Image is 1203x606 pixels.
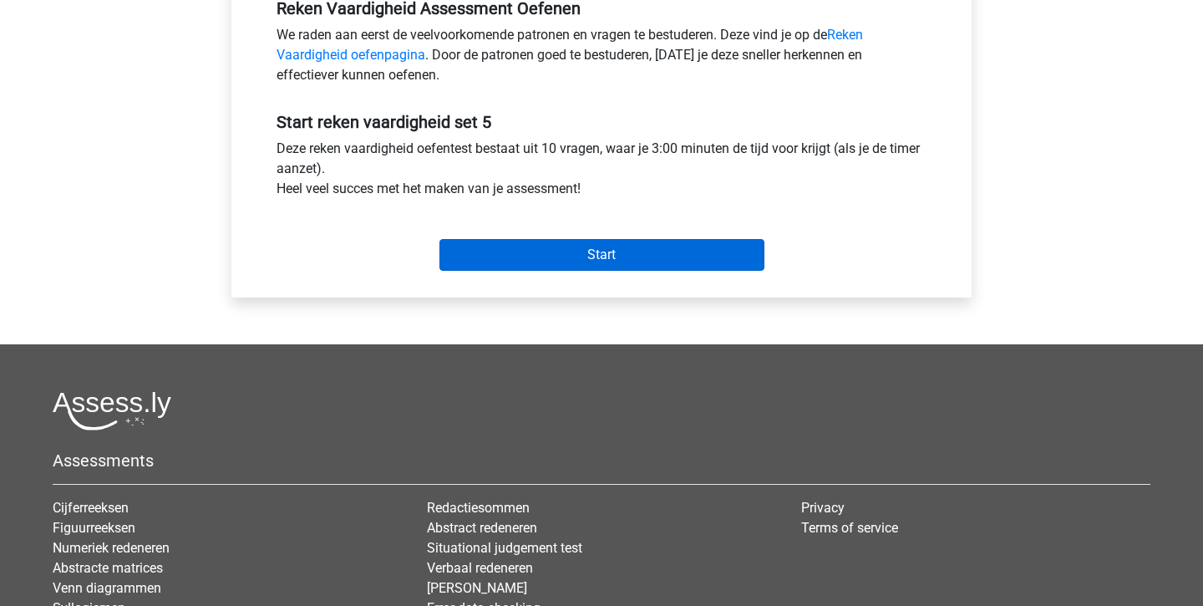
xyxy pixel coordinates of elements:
h5: Start reken vaardigheid set 5 [277,112,926,132]
a: Privacy [801,500,845,516]
input: Start [439,239,764,271]
a: Figuurreeksen [53,520,135,536]
a: Verbaal redeneren [427,560,533,576]
h5: Assessments [53,451,1150,471]
div: Deze reken vaardigheid oefentest bestaat uit 10 vragen, waar je 3:00 minuten de tijd voor krijgt ... [264,139,939,206]
img: Assessly logo [53,391,171,430]
a: Cijferreeksen [53,500,129,516]
a: Situational judgement test [427,540,582,556]
a: Abstracte matrices [53,560,163,576]
a: Redactiesommen [427,500,530,516]
a: Abstract redeneren [427,520,537,536]
a: Numeriek redeneren [53,540,170,556]
div: We raden aan eerst de veelvoorkomende patronen en vragen te bestuderen. Deze vind je op de . Door... [264,25,939,92]
a: Venn diagrammen [53,580,161,596]
a: [PERSON_NAME] [427,580,527,596]
a: Terms of service [801,520,898,536]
